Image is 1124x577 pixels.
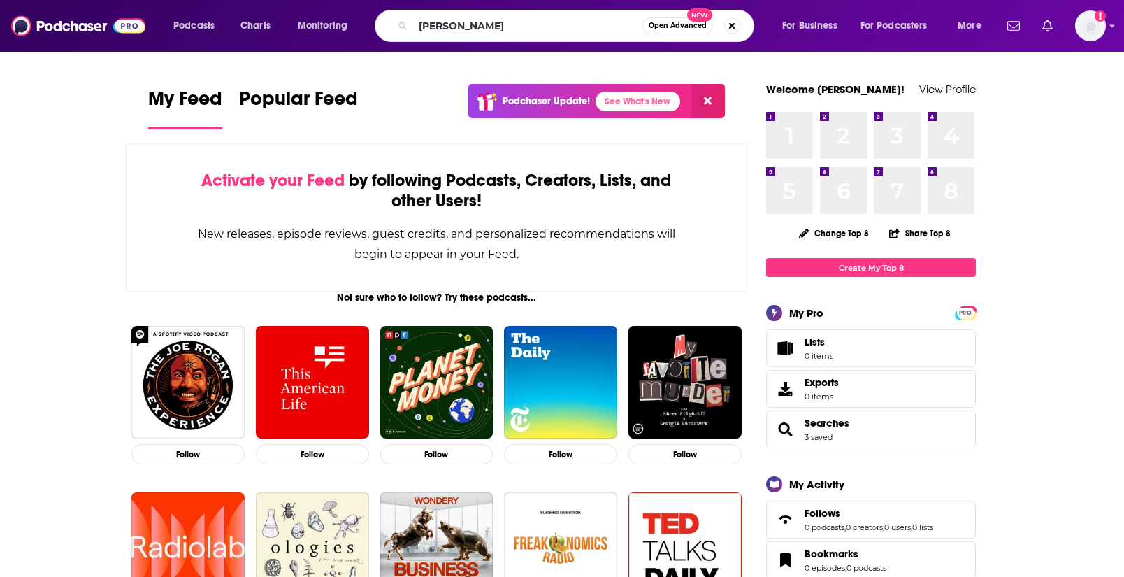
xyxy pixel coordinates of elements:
[164,15,233,37] button: open menu
[771,510,799,529] a: Follows
[791,225,877,242] button: Change Top 8
[196,171,677,211] div: by following Podcasts, Creators, Lists, and other Users!
[805,507,840,520] span: Follows
[1075,10,1106,41] button: Show profile menu
[126,292,747,304] div: Not sure who to follow? Try these podcasts...
[771,339,799,358] span: Lists
[805,392,839,401] span: 0 items
[919,83,976,96] a: View Profile
[851,15,948,37] button: open menu
[805,417,849,429] a: Searches
[771,379,799,399] span: Exports
[782,16,837,36] span: For Business
[805,563,845,573] a: 0 episodes
[413,15,642,37] input: Search podcasts, credits, & more...
[256,444,369,464] button: Follow
[771,550,799,570] a: Bookmarks
[642,17,713,34] button: Open AdvancedNew
[148,87,222,129] a: My Feed
[298,16,347,36] span: Monitoring
[957,307,974,318] a: PRO
[958,16,981,36] span: More
[771,420,799,439] a: Searches
[201,170,345,191] span: Activate your Feed
[239,87,358,129] a: Popular Feed
[504,444,617,464] button: Follow
[766,501,976,539] span: Follows
[1075,10,1106,41] span: Logged in as lcohen
[805,548,886,560] a: Bookmarks
[1075,10,1106,41] img: User Profile
[1002,14,1025,38] a: Show notifications dropdown
[766,258,976,277] a: Create My Top 8
[805,548,858,560] span: Bookmarks
[844,522,846,532] span: ,
[628,444,742,464] button: Follow
[240,16,271,36] span: Charts
[957,308,974,318] span: PRO
[766,411,976,448] span: Searches
[772,15,855,37] button: open menu
[504,326,617,439] img: The Daily
[239,87,358,119] span: Popular Feed
[846,563,886,573] a: 0 podcasts
[131,444,245,464] button: Follow
[148,87,222,119] span: My Feed
[948,15,999,37] button: open menu
[231,15,279,37] a: Charts
[503,95,590,107] p: Podchaser Update!
[766,83,905,96] a: Welcome [PERSON_NAME]!
[131,326,245,439] img: The Joe Rogan Experience
[766,370,976,408] a: Exports
[766,329,976,367] a: Lists
[380,444,493,464] button: Follow
[596,92,680,111] a: See What's New
[173,16,215,36] span: Podcasts
[1095,10,1106,22] svg: Add a profile image
[805,507,933,520] a: Follows
[883,522,884,532] span: ,
[805,336,833,348] span: Lists
[789,478,844,491] div: My Activity
[805,376,839,389] span: Exports
[805,522,844,532] a: 0 podcasts
[196,224,677,264] div: New releases, episode reviews, guest credits, and personalized recommendations will begin to appe...
[789,306,823,320] div: My Pro
[687,8,712,22] span: New
[805,336,825,348] span: Lists
[11,13,145,39] img: Podchaser - Follow, Share and Rate Podcasts
[805,432,833,442] a: 3 saved
[846,522,883,532] a: 0 creators
[911,522,912,532] span: ,
[628,326,742,439] img: My Favorite Murder with Karen Kilgariff and Georgia Hardstark
[388,10,768,42] div: Search podcasts, credits, & more...
[649,22,707,29] span: Open Advanced
[860,16,928,36] span: For Podcasters
[884,522,911,532] a: 0 users
[288,15,366,37] button: open menu
[805,351,833,361] span: 0 items
[912,522,933,532] a: 0 lists
[380,326,493,439] img: Planet Money
[256,326,369,439] img: This American Life
[1037,14,1058,38] a: Show notifications dropdown
[888,220,951,247] button: Share Top 8
[845,563,846,573] span: ,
